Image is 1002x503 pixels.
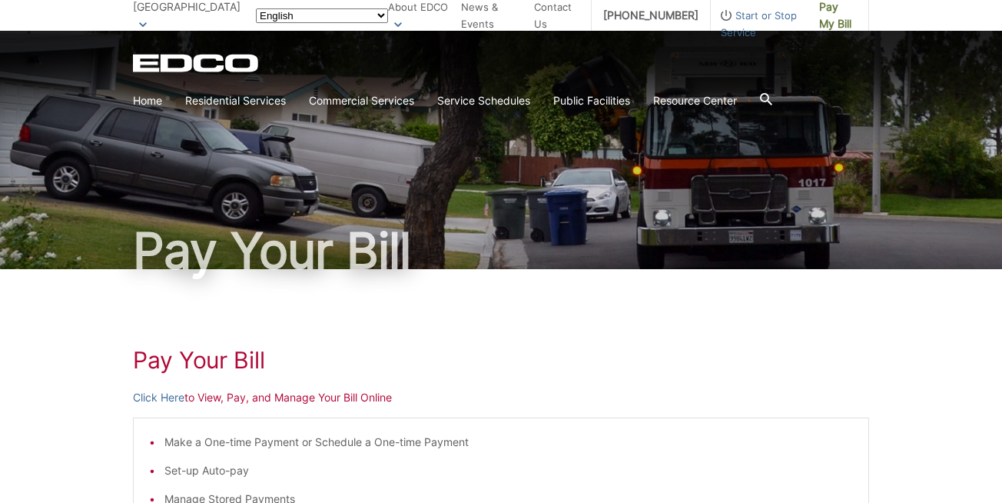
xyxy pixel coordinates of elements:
[133,389,869,406] p: to View, Pay, and Manage Your Bill Online
[553,92,630,109] a: Public Facilities
[133,346,869,374] h1: Pay Your Bill
[133,54,260,72] a: EDCD logo. Return to the homepage.
[164,462,853,479] li: Set-up Auto-pay
[133,226,869,275] h1: Pay Your Bill
[164,434,853,451] li: Make a One-time Payment or Schedule a One-time Payment
[133,389,184,406] a: Click Here
[133,92,162,109] a: Home
[437,92,530,109] a: Service Schedules
[256,8,388,23] select: Select a language
[185,92,286,109] a: Residential Services
[653,92,737,109] a: Resource Center
[309,92,414,109] a: Commercial Services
